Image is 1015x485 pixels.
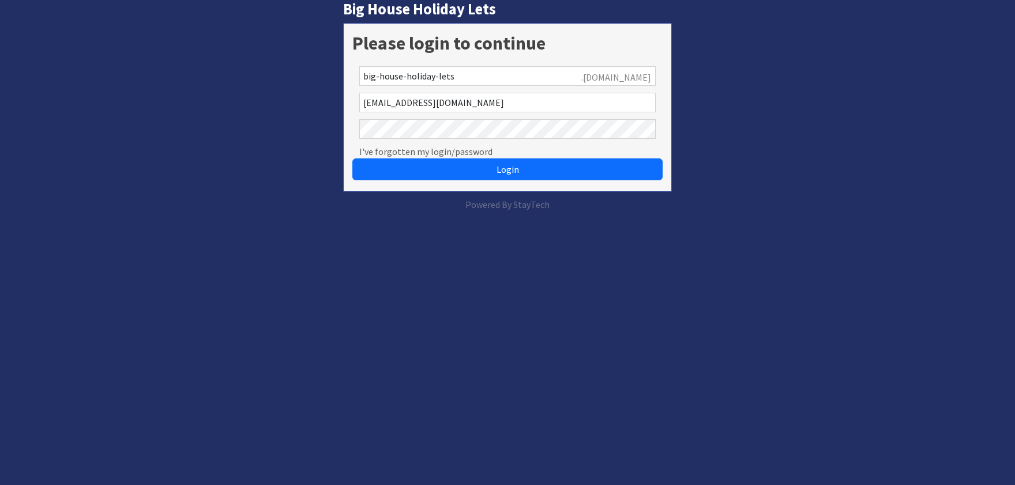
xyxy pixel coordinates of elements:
input: Account Reference [359,66,656,86]
span: Login [497,164,519,175]
h1: Please login to continue [352,32,663,54]
input: Email [359,93,656,112]
span: .[DOMAIN_NAME] [581,70,651,84]
a: I've forgotten my login/password [359,145,493,158]
p: Powered By StayTech [343,198,672,211]
button: Login [352,158,663,180]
